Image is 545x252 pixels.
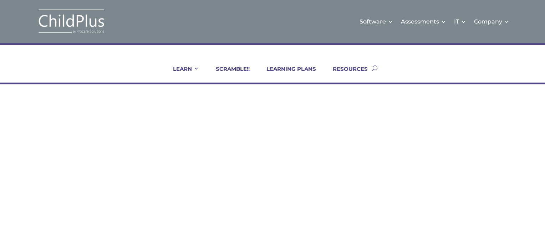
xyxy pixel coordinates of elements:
a: LEARNING PLANS [258,65,316,83]
a: Company [474,7,509,36]
a: RESOURCES [324,65,368,83]
a: LEARN [164,65,199,83]
a: IT [454,7,466,36]
a: Software [360,7,393,36]
a: SCRAMBLE!! [207,65,250,83]
a: Assessments [401,7,446,36]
